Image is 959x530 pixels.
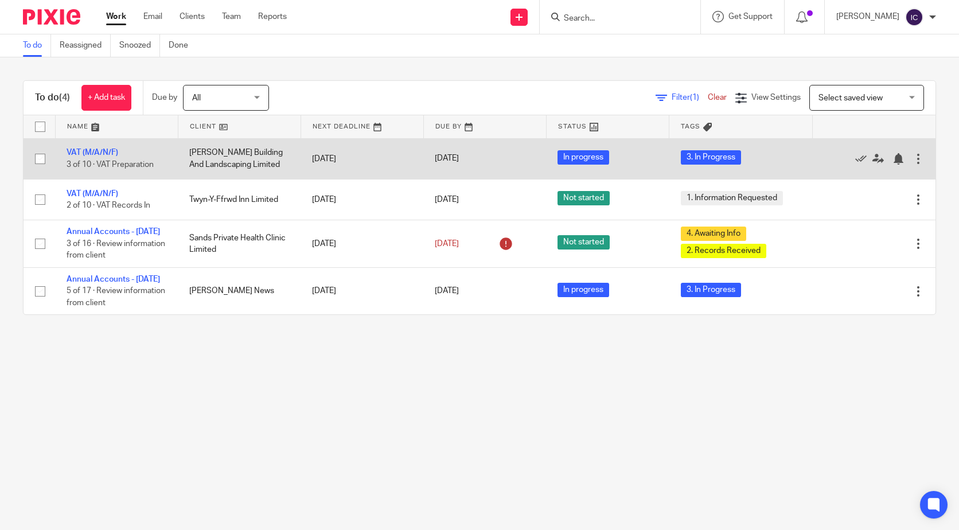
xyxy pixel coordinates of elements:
span: 3 of 16 · Review information from client [67,240,165,260]
span: In progress [558,150,609,165]
a: Done [169,34,197,57]
a: Reassigned [60,34,111,57]
td: [PERSON_NAME] News [178,267,301,314]
span: In progress [558,283,609,297]
img: svg%3E [905,8,923,26]
span: [DATE] [435,287,459,295]
a: Snoozed [119,34,160,57]
span: Not started [558,235,610,250]
span: [DATE] [435,240,459,248]
td: [DATE] [301,138,423,179]
span: 3. In Progress [681,150,741,165]
span: 4. Awaiting Info [681,227,746,241]
td: [DATE] [301,220,423,267]
span: View Settings [751,93,801,102]
span: 3. In Progress [681,283,741,297]
a: Annual Accounts - [DATE] [67,228,160,236]
a: VAT (M/A/N/F) [67,149,118,157]
span: (1) [690,93,699,102]
a: Email [143,11,162,22]
a: Work [106,11,126,22]
span: Get Support [728,13,773,21]
input: Search [563,14,666,24]
td: Sands Private Health Clinic Limited [178,220,301,267]
a: Reports [258,11,287,22]
span: 5 of 17 · Review information from client [67,287,165,307]
span: [DATE] [435,155,459,163]
h1: To do [35,92,70,104]
span: 2. Records Received [681,244,766,258]
a: To do [23,34,51,57]
a: VAT (M/A/N/F) [67,190,118,198]
a: Clients [180,11,205,22]
a: Clear [708,93,727,102]
span: Tags [681,123,700,130]
span: 1. Information Requested [681,191,783,205]
span: 2 of 10 · VAT Records In [67,201,150,209]
a: Annual Accounts - [DATE] [67,275,160,283]
span: Not started [558,191,610,205]
a: Team [222,11,241,22]
a: + Add task [81,85,131,111]
span: Select saved view [818,94,883,102]
img: Pixie [23,9,80,25]
td: [PERSON_NAME] Building And Landscaping Limited [178,138,301,179]
td: [DATE] [301,267,423,314]
span: All [192,94,201,102]
span: 3 of 10 · VAT Preparation [67,161,154,169]
a: Mark as done [855,153,872,165]
span: (4) [59,93,70,102]
p: [PERSON_NAME] [836,11,899,22]
span: Filter [672,93,708,102]
td: Twyn-Y-Ffrwd Inn Limited [178,179,301,220]
p: Due by [152,92,177,103]
td: [DATE] [301,179,423,220]
span: [DATE] [435,196,459,204]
